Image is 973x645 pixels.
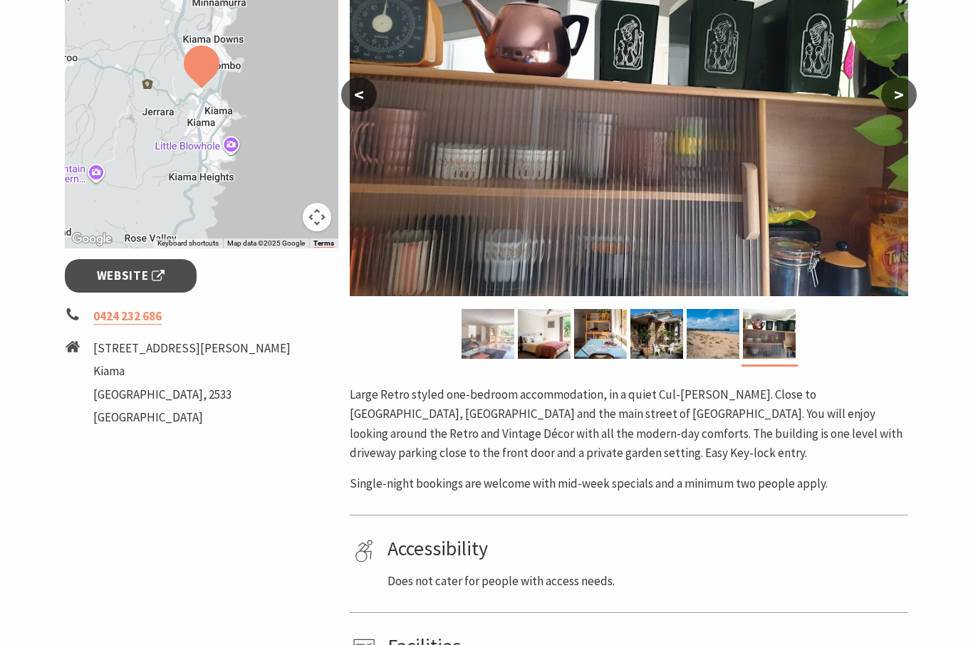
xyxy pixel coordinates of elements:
[743,309,796,359] img: Kitchen hutch showing Retro styling
[303,203,331,231] button: Map camera controls
[387,537,903,561] h4: Accessibility
[574,309,627,359] img: Modern vintage style kitchen hutch with retro styling. Laminate table and two chairs
[630,309,683,359] img: Front door with two steps up to a small patio. Wrought Iron table and chairs with garden setting
[65,259,197,293] a: Website
[68,230,115,248] img: Google
[157,238,219,248] button: Keyboard shortcuts
[313,239,334,248] a: Terms (opens in new tab)
[350,385,908,463] p: Large Retro styled one-bedroom accommodation, in a quiet Cul-[PERSON_NAME]. Close to [GEOGRAPHIC_...
[518,309,571,359] img: large size bedroom with Queen sized bed , large floor to ceiling windows with garden view.
[93,362,291,381] li: Kiama
[97,266,165,285] span: Website
[881,78,917,112] button: >
[462,309,514,359] img: Large sun-lit room with lounge, coffee table, smart TV and Kitchenette.
[93,385,291,404] li: [GEOGRAPHIC_DATA], 2533
[68,230,115,248] a: Click to see this area on Google Maps
[387,572,903,591] p: Does not cater for people with access needs.
[341,78,377,112] button: <
[93,339,291,358] li: [STREET_ADDRESS][PERSON_NAME]
[227,239,305,247] span: Map data ©2025 Google
[350,474,908,493] p: Single-night bookings are welcome with mid-week specials and a minimum two people apply.
[687,309,739,359] img: Image shows Bombo Beach which you can walk to in 20 minutes
[93,308,162,325] a: 0424 232 686
[93,408,291,427] li: [GEOGRAPHIC_DATA]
